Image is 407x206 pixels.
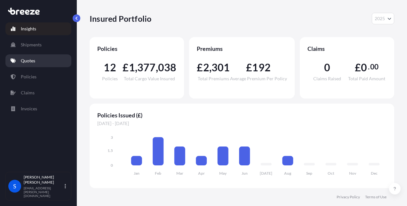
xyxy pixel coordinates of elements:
[97,120,387,127] span: [DATE] - [DATE]
[348,76,385,81] span: Total Paid Amount
[123,62,129,73] span: £
[90,13,151,24] p: Insured Portfolio
[242,171,248,176] tspan: Jun
[129,62,135,73] span: 1
[13,183,16,189] span: S
[137,62,156,73] span: 377
[176,171,183,176] tspan: Mar
[111,163,113,168] tspan: 0
[102,76,118,81] span: Policies
[155,171,161,176] tspan: Feb
[371,171,378,176] tspan: Dec
[198,171,205,176] tspan: Apr
[24,175,63,185] p: [PERSON_NAME] [PERSON_NAME]
[111,135,113,140] tspan: 3
[370,64,379,69] span: 00
[24,186,63,198] p: [EMAIL_ADDRESS][PERSON_NAME][DOMAIN_NAME]
[219,171,227,176] tspan: May
[5,102,71,115] a: Invoices
[355,62,361,73] span: £
[124,76,175,81] span: Total Cargo Value Insured
[368,64,370,69] span: .
[108,148,113,153] tspan: 1.5
[252,62,271,73] span: 192
[97,111,387,119] span: Policies Issued (£)
[5,54,71,67] a: Quotes
[313,76,341,81] span: Claims Raised
[5,70,71,83] a: Policies
[375,15,385,22] span: 2025
[21,74,36,80] p: Policies
[230,76,287,81] span: Average Premium Per Policy
[5,86,71,99] a: Claims
[21,26,36,32] p: Insights
[104,62,116,73] span: 12
[5,38,71,51] a: Shipments
[21,42,42,48] p: Shipments
[365,194,387,200] a: Terms of Use
[156,62,158,73] span: ,
[361,62,367,73] span: 0
[134,171,140,176] tspan: Jan
[246,62,252,73] span: £
[328,171,334,176] tspan: Oct
[209,62,211,73] span: ,
[197,45,287,52] span: Premiums
[349,171,356,176] tspan: Nov
[372,13,394,24] button: Year Selector
[21,106,37,112] p: Invoices
[203,62,209,73] span: 2
[158,62,177,73] span: 038
[135,62,137,73] span: ,
[284,171,291,176] tspan: Aug
[337,194,360,200] a: Privacy Policy
[21,58,35,64] p: Quotes
[198,76,229,81] span: Total Premiums
[211,62,230,73] span: 301
[260,171,272,176] tspan: [DATE]
[21,90,35,96] p: Claims
[307,45,387,52] span: Claims
[97,45,176,52] span: Policies
[324,62,330,73] span: 0
[197,62,203,73] span: £
[306,171,312,176] tspan: Sep
[5,22,71,35] a: Insights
